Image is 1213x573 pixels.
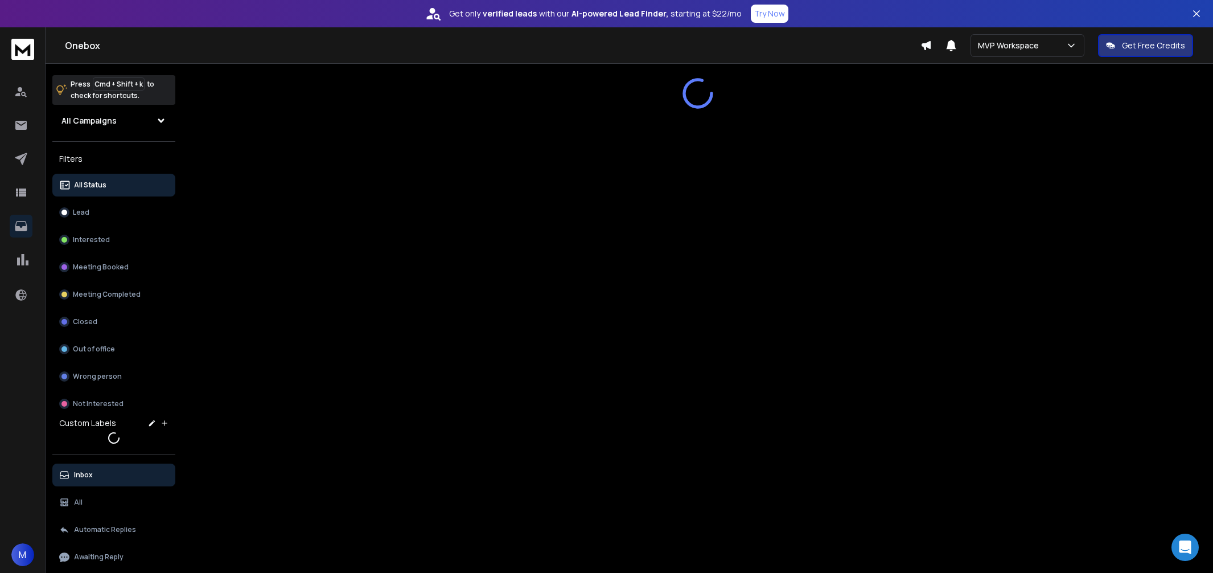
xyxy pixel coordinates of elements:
[93,77,145,91] span: Cmd + Shift + k
[65,39,920,52] h1: Onebox
[71,79,154,101] p: Press to check for shortcuts.
[73,263,129,272] p: Meeting Booked
[52,283,175,306] button: Meeting Completed
[52,392,175,415] button: Not Interested
[52,256,175,279] button: Meeting Booked
[978,40,1043,51] p: MVP Workspace
[73,372,122,381] p: Wrong person
[73,235,110,244] p: Interested
[449,8,742,19] p: Get only with our starting at $22/mo
[52,491,175,514] button: All
[61,115,117,126] h1: All Campaigns
[52,464,175,486] button: Inbox
[11,543,34,566] button: M
[52,228,175,251] button: Interested
[11,39,34,60] img: logo
[571,8,668,19] strong: AI-powered Lead Finder,
[52,546,175,568] button: Awaiting Reply
[52,174,175,197] button: All Status
[73,317,97,326] p: Closed
[1171,534,1199,561] div: Open Intercom Messenger
[52,310,175,333] button: Closed
[52,109,175,132] button: All Campaigns
[74,181,106,190] p: All Status
[754,8,785,19] p: Try Now
[1122,40,1185,51] p: Get Free Credits
[52,338,175,361] button: Out of office
[73,208,89,217] p: Lead
[1098,34,1193,57] button: Get Free Credits
[52,518,175,541] button: Automatic Replies
[74,470,93,480] p: Inbox
[52,365,175,388] button: Wrong person
[52,151,175,167] h3: Filters
[74,498,83,507] p: All
[751,5,788,23] button: Try Now
[52,201,175,224] button: Lead
[73,345,115,354] p: Out of office
[74,525,136,534] p: Automatic Replies
[73,399,124,408] p: Not Interested
[73,290,141,299] p: Meeting Completed
[59,418,116,429] h3: Custom Labels
[74,552,124,562] p: Awaiting Reply
[483,8,537,19] strong: verified leads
